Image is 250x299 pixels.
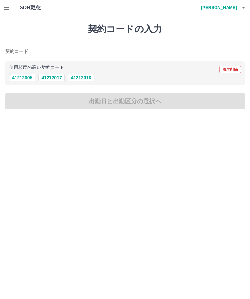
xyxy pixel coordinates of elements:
button: 41212018 [68,74,94,81]
button: 41212005 [9,74,35,81]
p: 使用頻度の高い契約コード [9,65,64,70]
button: 履歴削除 [219,66,241,73]
button: 41212017 [38,74,64,81]
h1: 契約コードの入力 [5,24,245,35]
